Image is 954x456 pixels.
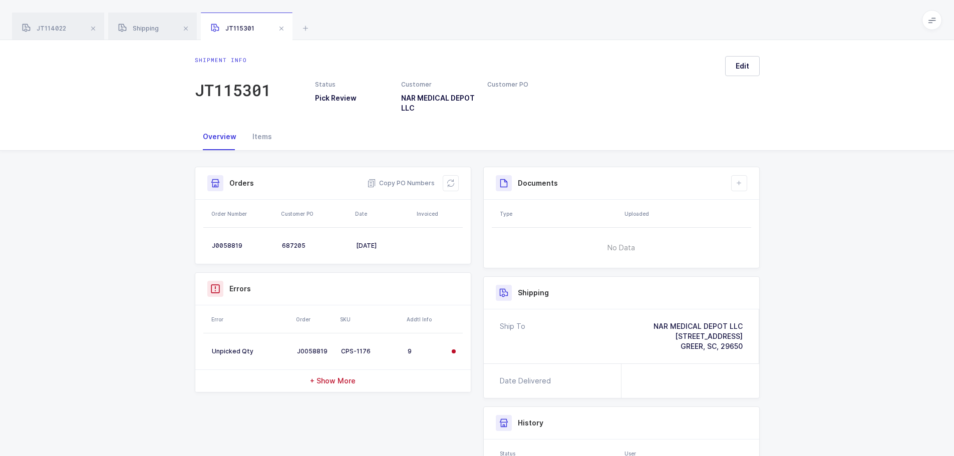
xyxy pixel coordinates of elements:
button: Copy PO Numbers [367,178,435,188]
div: 687205 [282,242,348,250]
h3: NAR MEDICAL DEPOT LLC [401,93,475,113]
div: [DATE] [356,242,410,250]
div: Status [315,80,389,89]
div: Type [500,210,618,218]
div: Uploaded [624,210,748,218]
h3: Errors [229,284,251,294]
div: Items [244,123,280,150]
h3: Pick Review [315,93,389,103]
div: Shipment info [195,56,271,64]
span: GREER, SC, 29650 [681,342,743,350]
div: J0058819 [297,347,333,355]
span: + Show More [310,376,356,386]
h3: History [518,418,543,428]
div: Overview [195,123,244,150]
span: Edit [736,61,749,71]
div: Customer PO [487,80,561,89]
div: Customer PO [281,210,349,218]
div: Ship To [500,321,525,351]
span: JT114022 [22,25,66,32]
div: Unpicked Qty [212,347,289,355]
button: Edit [725,56,760,76]
div: Error [211,315,290,323]
div: Addtl Info [407,315,445,323]
div: Order [296,315,334,323]
div: Customer [401,80,475,89]
div: 9 [408,347,444,355]
div: CPS-1176 [341,347,400,355]
div: Invoiced [417,210,460,218]
div: Order Number [211,210,275,218]
div: NAR MEDICAL DEPOT LLC [654,321,743,331]
span: Shipping [118,25,159,32]
div: J0058819 [212,242,274,250]
span: JT115301 [211,25,254,32]
h3: Shipping [518,288,549,298]
span: No Data [556,233,686,263]
div: [STREET_ADDRESS] [654,331,743,341]
div: Date Delivered [500,376,555,386]
div: Date [355,210,411,218]
h3: Orders [229,178,254,188]
h3: Documents [518,178,558,188]
div: SKU [340,315,401,323]
div: + Show More [195,370,471,392]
